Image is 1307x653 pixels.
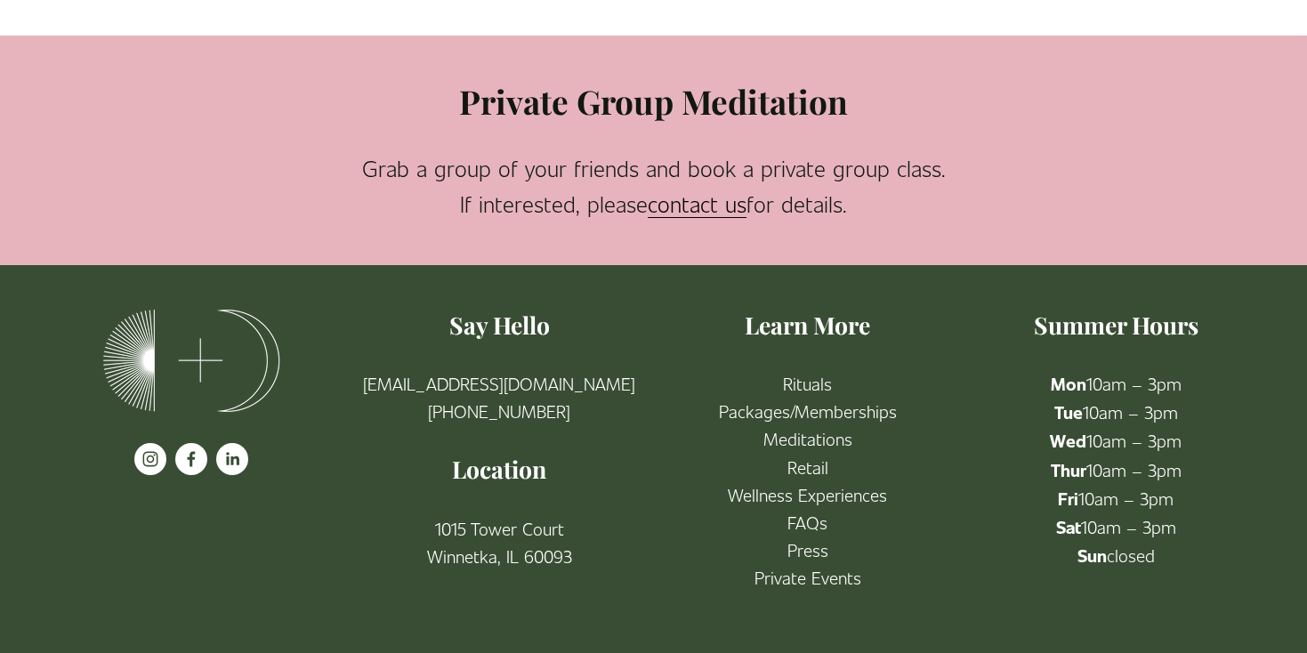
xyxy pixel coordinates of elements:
a: Rituals [783,369,832,397]
p: Grab a group of your friends and book a private group class. If interested, please for details. [353,151,955,222]
h4: Learn More [669,309,947,341]
strong: Tue [1054,400,1083,423]
a: instagram-unauth [134,443,166,475]
a: [PHONE_NUMBER] [428,397,570,424]
a: Wellness Experiences [728,480,887,508]
strong: Mon [1051,372,1086,395]
a: Meditations [763,424,852,452]
a: Packages/Memberships [719,397,897,424]
p: 10am – 3pm 10am – 3pm 10am – 3pm 10am – 3pm 10am – 3pm 10am – 3pm closed [977,369,1255,570]
strong: Sun [1077,544,1107,567]
h4: Say Hello [360,309,638,341]
a: contact us [648,189,746,218]
strong: Thur [1051,458,1086,481]
h4: Summer Hours [977,309,1255,341]
a: LinkedIn [216,443,248,475]
a: Private Events [754,563,861,591]
a: Press [787,536,828,563]
strong: Sat [1056,515,1081,538]
a: facebook-unauth [175,443,207,475]
a: etail [797,453,828,480]
h4: Location [360,453,638,485]
strong: Wed [1050,429,1086,452]
strong: Fri [1058,487,1078,510]
a: [EMAIL_ADDRESS][DOMAIN_NAME] [363,369,635,397]
a: 1015 Tower CourtWinnetka, IL 60093 [427,514,572,569]
p: R [669,369,947,592]
a: FAQs [787,508,827,536]
h3: Private Group Meditation [353,79,955,124]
